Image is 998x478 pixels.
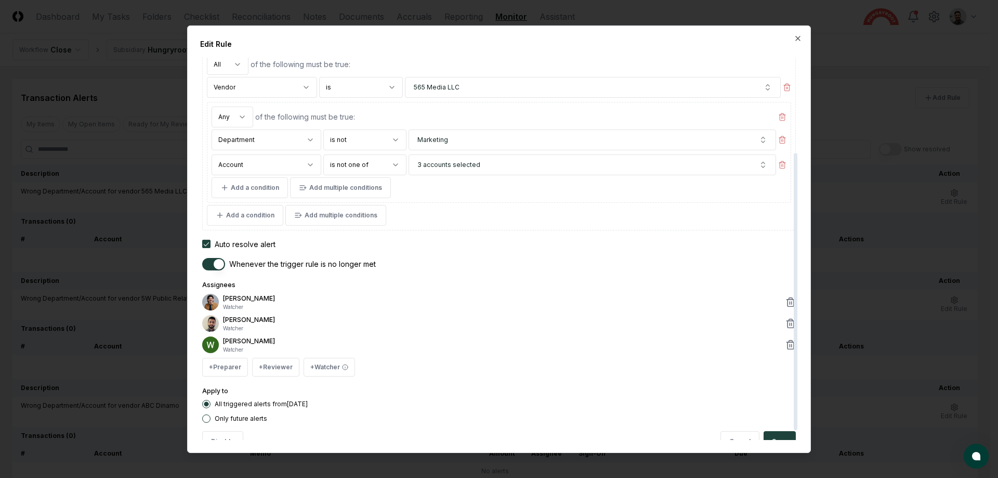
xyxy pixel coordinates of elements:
[202,294,219,311] img: ACg8ocIj8Ed1971QfF93IUVvJX6lPm3y0CRToLvfAg4p8TYQk6NAZIo=s96-c
[202,280,235,288] label: Assignees
[202,431,243,451] button: Disable
[252,357,299,376] button: +Reviewer
[304,357,355,376] button: +Watcher
[764,431,796,451] button: Save
[202,337,219,353] img: ACg8ocIK_peNeqvot3Ahh9567LsVhi0q3GD2O_uFDzmfmpbAfkCWeQ=s96-c
[255,111,776,122] div: of the following must be true:
[223,293,781,303] p: [PERSON_NAME]
[417,160,480,169] span: 3 accounts selected
[290,177,391,198] button: Add multiple conditions
[202,315,219,332] img: d09822cc-9b6d-4858-8d66-9570c114c672_214030b4-299a-48fd-ad93-fc7c7aef54c6.png
[417,135,448,144] span: Marketing
[202,386,228,394] label: Apply to
[223,303,781,311] p: Watcher
[200,38,798,49] div: Edit Rule
[223,324,781,332] p: Watcher
[223,315,781,324] p: [PERSON_NAME]
[202,357,248,376] button: +Preparer
[223,345,781,353] p: Watcher
[215,401,308,407] label: All triggered alerts from [DATE]
[414,82,459,92] span: 565 Media LLC
[720,431,759,451] button: Cancel
[207,204,283,225] button: Add a condition
[251,59,791,70] div: of the following must be true:
[202,240,211,248] button: Auto resolve alert
[212,177,288,198] button: Add a condition
[285,204,386,225] button: Add multiple conditions
[229,259,376,269] div: Whenever the trigger rule is no longer met
[223,336,781,345] p: [PERSON_NAME]
[215,415,267,421] label: Only future alerts
[215,238,275,249] div: Auto resolve alert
